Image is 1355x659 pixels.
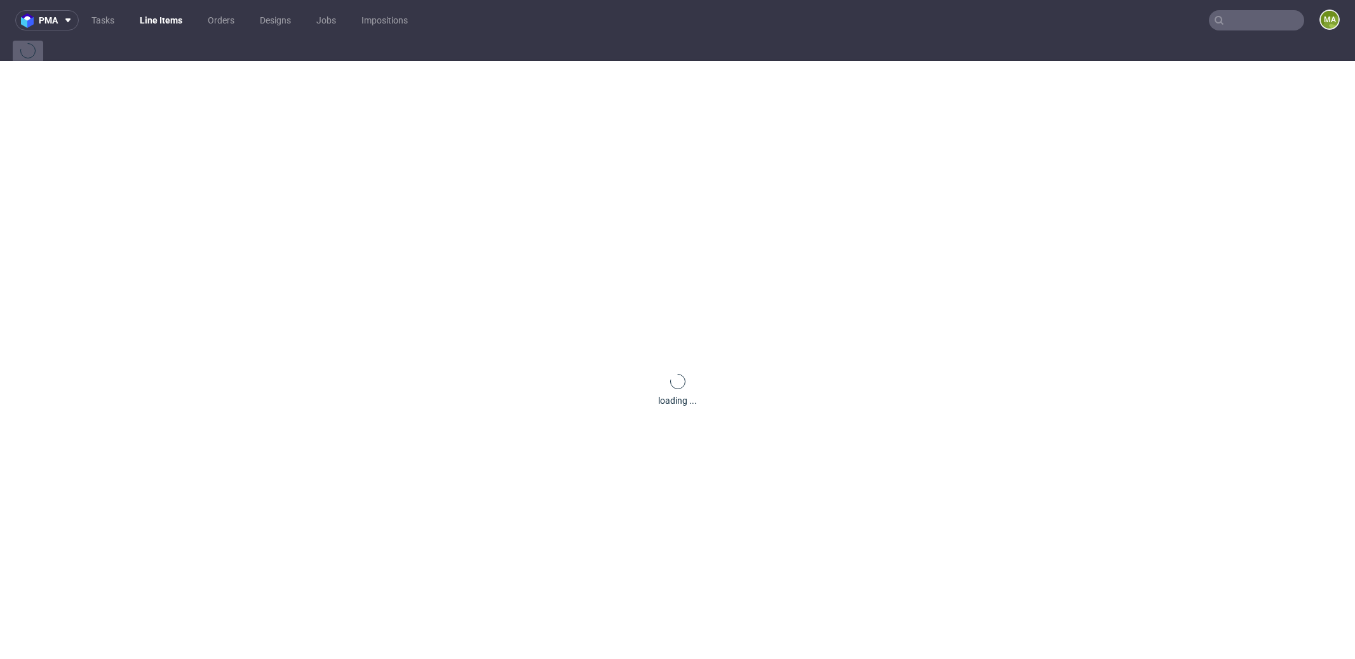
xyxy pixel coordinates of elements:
[252,10,299,30] a: Designs
[15,10,79,30] button: pma
[658,394,697,407] div: loading ...
[39,16,58,25] span: pma
[1321,11,1338,29] figcaption: ma
[132,10,190,30] a: Line Items
[309,10,344,30] a: Jobs
[200,10,242,30] a: Orders
[84,10,122,30] a: Tasks
[354,10,415,30] a: Impositions
[21,13,39,28] img: logo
